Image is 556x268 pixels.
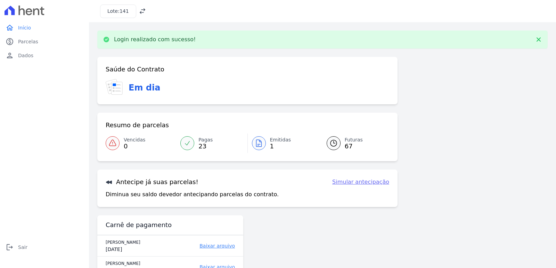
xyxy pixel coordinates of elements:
[318,133,389,153] a: Futuras 67
[106,190,279,199] p: Diminua seu saldo devedor antecipando parcelas do contrato.
[106,178,198,186] h3: Antecipe já suas parcelas!
[6,51,14,60] i: person
[198,136,213,144] span: Pagas
[106,133,176,153] a: Vencidas 0
[129,81,160,94] h3: Em dia
[176,133,247,153] a: Pagas 23
[106,65,164,74] h3: Saúde do Contrato
[106,221,172,229] h3: Carnê de pagamento
[248,133,318,153] a: Emitidas 1
[3,35,86,49] a: paidParcelas
[332,178,389,186] a: Simular antecipação
[178,242,235,249] a: Baixar arquivo
[3,240,86,254] a: logoutSair
[106,121,169,129] h3: Resumo de parcelas
[106,239,162,246] div: [PERSON_NAME]
[345,144,363,149] span: 67
[107,8,129,15] h3: Lote:
[106,246,162,253] div: [DATE]
[120,8,129,14] span: 141
[106,260,162,267] div: [PERSON_NAME]
[18,38,38,45] span: Parcelas
[270,136,291,144] span: Emitidas
[6,37,14,46] i: paid
[18,244,27,251] span: Sair
[3,49,86,62] a: personDados
[270,144,291,149] span: 1
[6,243,14,251] i: logout
[18,24,31,31] span: Início
[124,136,145,144] span: Vencidas
[114,36,196,43] p: Login realizado com sucesso!
[124,144,145,149] span: 0
[6,24,14,32] i: home
[18,52,33,59] span: Dados
[345,136,363,144] span: Futuras
[3,21,86,35] a: homeInício
[198,144,213,149] span: 23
